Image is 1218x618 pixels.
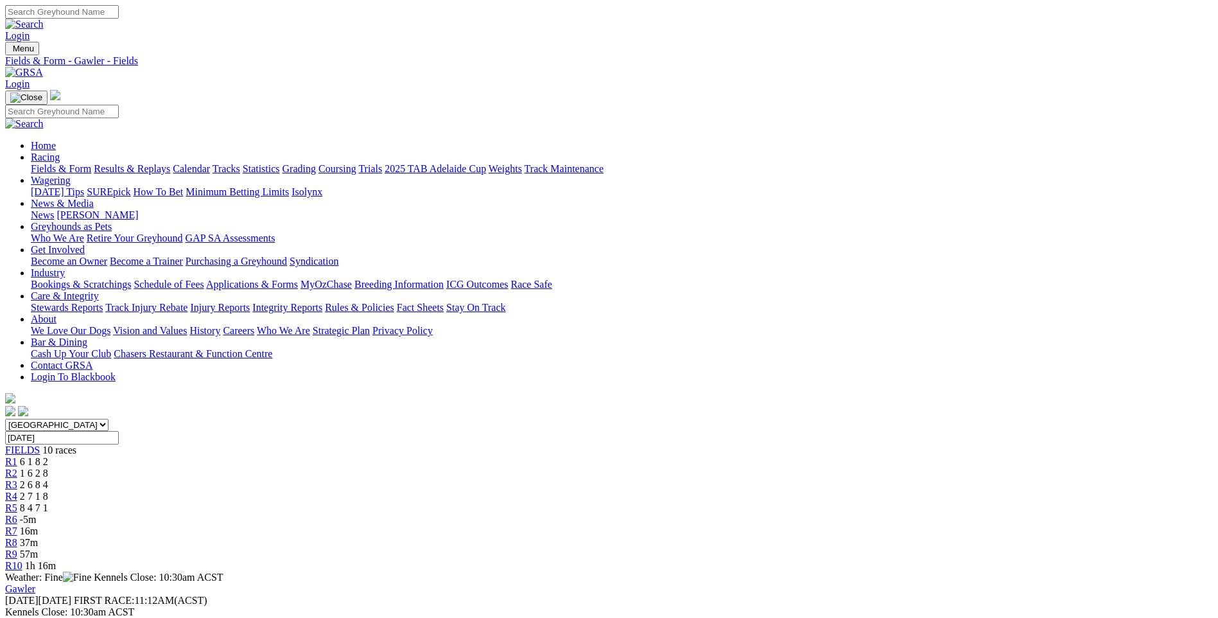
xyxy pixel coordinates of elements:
[397,302,444,313] a: Fact Sheets
[20,549,38,560] span: 57m
[5,583,35,594] a: Gawler
[5,491,17,502] a: R4
[325,302,394,313] a: Rules & Policies
[283,163,316,174] a: Grading
[5,525,17,536] span: R7
[5,105,119,118] input: Search
[105,302,187,313] a: Track Injury Rebate
[190,302,250,313] a: Injury Reports
[213,163,240,174] a: Tracks
[5,42,39,55] button: Toggle navigation
[5,91,48,105] button: Toggle navigation
[31,186,84,197] a: [DATE] Tips
[5,595,39,606] span: [DATE]
[31,256,1213,267] div: Get Involved
[18,406,28,416] img: twitter.svg
[31,267,65,278] a: Industry
[5,560,22,571] a: R10
[87,233,183,243] a: Retire Your Greyhound
[186,233,275,243] a: GAP SA Assessments
[110,256,183,267] a: Become a Trainer
[31,290,99,301] a: Care & Integrity
[489,163,522,174] a: Weights
[5,537,17,548] a: R8
[189,325,220,336] a: History
[257,325,310,336] a: Who We Are
[173,163,210,174] a: Calendar
[20,468,48,479] span: 1 6 2 8
[25,560,56,571] span: 1h 16m
[20,525,38,536] span: 16m
[31,233,1213,244] div: Greyhounds as Pets
[31,152,60,163] a: Racing
[186,256,287,267] a: Purchasing a Greyhound
[5,572,94,583] span: Weather: Fine
[31,279,1213,290] div: Industry
[5,406,15,416] img: facebook.svg
[5,30,30,41] a: Login
[134,279,204,290] a: Schedule of Fees
[31,198,94,209] a: News & Media
[87,186,130,197] a: SUREpick
[31,175,71,186] a: Wagering
[5,118,44,130] img: Search
[186,186,289,197] a: Minimum Betting Limits
[63,572,91,583] img: Fine
[31,186,1213,198] div: Wagering
[31,163,91,174] a: Fields & Form
[525,163,604,174] a: Track Maintenance
[5,431,119,445] input: Select date
[5,445,40,455] a: FIELDS
[31,360,92,371] a: Contact GRSA
[223,325,254,336] a: Careers
[13,44,34,53] span: Menu
[5,468,17,479] a: R2
[31,325,110,336] a: We Love Our Dogs
[291,186,322,197] a: Isolynx
[372,325,433,336] a: Privacy Policy
[20,514,37,525] span: -5m
[206,279,298,290] a: Applications & Forms
[446,279,508,290] a: ICG Outcomes
[31,233,84,243] a: Who We Are
[5,456,17,467] a: R1
[358,163,382,174] a: Trials
[252,302,322,313] a: Integrity Reports
[57,209,138,220] a: [PERSON_NAME]
[5,19,44,30] img: Search
[5,502,17,513] span: R5
[5,67,43,78] img: GRSA
[20,537,38,548] span: 37m
[31,256,107,267] a: Become an Owner
[290,256,338,267] a: Syndication
[5,393,15,403] img: logo-grsa-white.png
[31,209,54,220] a: News
[20,491,48,502] span: 2 7 1 8
[31,163,1213,175] div: Racing
[385,163,486,174] a: 2025 TAB Adelaide Cup
[5,549,17,560] a: R9
[31,279,131,290] a: Bookings & Scratchings
[354,279,444,290] a: Breeding Information
[134,186,184,197] a: How To Bet
[31,371,116,382] a: Login To Blackbook
[42,445,76,455] span: 10 races
[300,279,352,290] a: MyOzChase
[31,337,87,348] a: Bar & Dining
[94,572,223,583] span: Kennels Close: 10:30am ACST
[243,163,280,174] a: Statistics
[313,325,370,336] a: Strategic Plan
[5,5,119,19] input: Search
[31,348,111,359] a: Cash Up Your Club
[5,78,30,89] a: Login
[20,479,48,490] span: 2 6 8 4
[20,502,48,513] span: 8 4 7 1
[113,325,187,336] a: Vision and Values
[31,221,112,232] a: Greyhounds as Pets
